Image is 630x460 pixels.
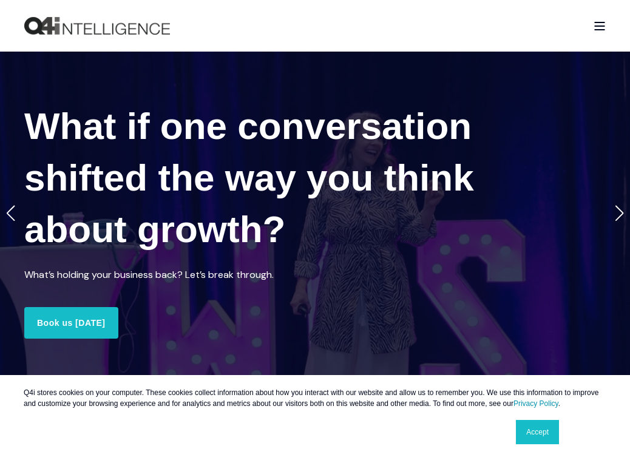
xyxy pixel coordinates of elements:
[24,100,510,255] h1: What if one conversation shifted the way you think about growth?
[24,387,606,409] p: Q4i stores cookies on your computer. These cookies collect information about how you interact wit...
[588,16,612,36] a: Open Burger Menu
[24,307,118,339] a: Book us [DATE]
[6,205,16,221] div: Previous slide
[24,267,328,283] p: What’s holding your business back? Let’s break through.
[516,420,559,444] a: Accept
[24,17,170,35] a: Back to Home
[614,205,624,221] div: Next slide
[513,399,558,408] a: Privacy Policy
[24,17,170,35] img: Q4intelligence, LLC logo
